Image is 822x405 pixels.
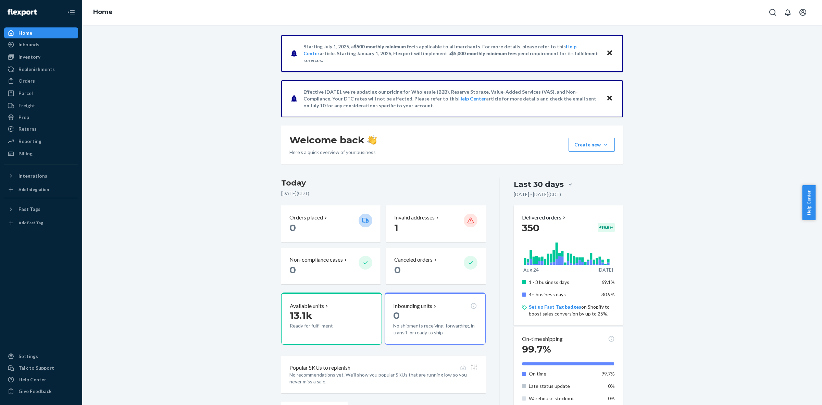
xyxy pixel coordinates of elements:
[18,388,52,395] div: Give Feedback
[514,191,561,198] p: [DATE] - [DATE] ( CDT )
[18,53,40,60] div: Inventory
[18,114,29,121] div: Prep
[4,100,78,111] a: Freight
[4,184,78,195] a: Add Integration
[289,214,323,222] p: Orders placed
[303,43,600,64] p: Starting July 1, 2025, a is applicable to all merchants. For more details, please refer to this a...
[393,310,400,321] span: 0
[529,370,596,377] p: On time
[529,303,615,317] p: on Shopify to boost sales conversion by up to 25%.
[386,205,485,242] button: Invalid addresses 1
[281,178,486,189] h3: Today
[18,365,54,371] div: Talk to Support
[4,123,78,134] a: Returns
[4,217,78,228] a: Add Fast Tag
[598,223,615,232] div: + 19.5 %
[281,248,381,284] button: Non-compliance cases 0
[385,293,485,345] button: Inbounding units0No shipments receiving, forwarding, in transit, or ready to ship
[289,364,350,372] p: Popular SKUs to replenish
[18,41,39,48] div: Inbounds
[289,256,343,264] p: Non-compliance cases
[766,5,780,19] button: Open Search Box
[393,322,477,336] p: No shipments receiving, forwarding, in transit, or ready to ship
[18,90,33,97] div: Parcel
[4,362,78,373] button: Talk to Support
[529,291,596,298] p: 4+ business days
[354,44,414,49] span: $500 monthly minimum fee
[93,8,113,16] a: Home
[529,304,581,310] a: Set up Fast Tag badges
[522,335,563,343] p: On-time shipping
[458,96,486,102] a: Help Center
[598,266,613,273] p: [DATE]
[394,222,398,234] span: 1
[367,135,377,145] img: hand-wave emoji
[4,386,78,397] button: Give Feedback
[608,395,615,401] span: 0%
[18,220,43,226] div: Add Fast Tag
[4,148,78,159] a: Billing
[608,383,615,389] span: 0%
[303,88,600,109] p: Effective [DATE], we're updating our pricing for Wholesale (B2B), Reserve Storage, Value-Added Se...
[4,351,78,362] a: Settings
[18,102,35,109] div: Freight
[4,39,78,50] a: Inbounds
[394,256,433,264] p: Canceled orders
[290,310,312,321] span: 13.1k
[281,205,381,242] button: Orders placed 0
[4,136,78,147] a: Reporting
[4,64,78,75] a: Replenishments
[514,179,564,190] div: Last 30 days
[802,185,815,220] button: Help Center
[289,149,377,156] p: Here’s a quick overview of your business
[529,383,596,390] p: Late status update
[18,126,37,132] div: Returns
[394,264,401,276] span: 0
[796,5,810,19] button: Open account menu
[522,343,551,355] span: 99.7%
[18,78,35,84] div: Orders
[529,395,596,402] p: Warehouse stockout
[289,371,477,385] p: No recommendations yet. We’ll show you popular SKUs that are running low so you never miss a sale.
[4,204,78,215] button: Fast Tags
[529,279,596,286] p: 1 - 3 business days
[281,190,486,197] p: [DATE] ( CDT )
[4,170,78,181] button: Integrations
[281,293,382,345] button: Available units13.1kReady for fulfillment
[569,138,615,152] button: Create new
[18,66,55,73] div: Replenishments
[290,302,324,310] p: Available units
[289,134,377,146] h1: Welcome back
[394,214,435,222] p: Invalid addresses
[522,222,539,234] span: 350
[386,248,485,284] button: Canceled orders 0
[18,187,49,192] div: Add Integration
[605,48,614,58] button: Close
[522,214,567,222] button: Delivered orders
[18,376,46,383] div: Help Center
[605,94,614,104] button: Close
[393,302,432,310] p: Inbounding units
[523,266,539,273] p: Aug 24
[18,353,38,360] div: Settings
[8,9,37,16] img: Flexport logo
[289,264,296,276] span: 0
[18,138,41,145] div: Reporting
[781,5,795,19] button: Open notifications
[4,374,78,385] a: Help Center
[4,75,78,86] a: Orders
[4,88,78,99] a: Parcel
[4,112,78,123] a: Prep
[290,322,353,329] p: Ready for fulfillment
[18,172,47,179] div: Integrations
[18,150,33,157] div: Billing
[451,50,515,56] span: $5,000 monthly minimum fee
[4,27,78,38] a: Home
[779,384,815,402] iframe: Opens a widget where you can chat to one of our agents
[601,279,615,285] span: 69.1%
[4,51,78,62] a: Inventory
[601,291,615,297] span: 30.9%
[64,5,78,19] button: Close Navigation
